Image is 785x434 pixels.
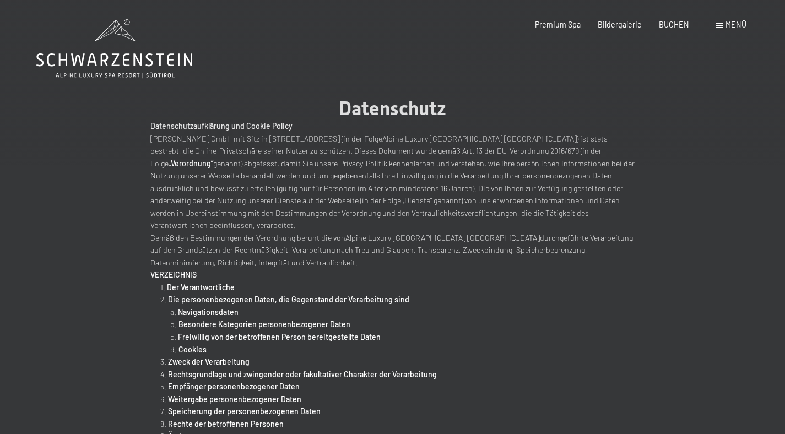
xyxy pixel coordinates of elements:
[178,319,350,329] span: Besondere Kategorien personenbezogener Daten
[345,233,540,242] span: Alpine Luxury [GEOGRAPHIC_DATA] [GEOGRAPHIC_DATA]
[167,283,235,292] span: Der Verantwortliche
[150,121,293,131] span: Datenschutzaufklärung und Cookie Policy
[178,307,239,317] span: Navigationsdaten
[169,159,213,168] b: „Verordnung“
[726,20,746,29] span: Menü
[168,419,284,428] span: Rechte der betroffenen Personen
[168,357,250,366] span: Zweck der Verarbeitung
[168,295,409,304] span: Die personenbezogenen Daten, die Gegenstand der Verarbeitung sind
[178,345,207,354] span: Cookies
[150,232,635,269] p: Gemäß den Bestimmungen der Verordnung beruht die von durchgeführte Verarbeitung auf den Grundsätz...
[178,332,381,341] span: Freiwillig von der betroffenen Person bereitgestellte Daten
[659,20,689,29] a: BUCHEN
[150,270,197,279] span: VERZEICHNIS
[382,134,577,143] span: Alpine Luxury [GEOGRAPHIC_DATA] [GEOGRAPHIC_DATA]
[168,370,437,379] span: Rechtsgrundlage und zwingender oder fakultativer Charakter der Verarbeitung
[535,20,581,29] a: Premium Spa
[598,20,642,29] a: Bildergalerie
[168,406,321,416] span: Speicherung der personenbezogenen Daten
[168,382,300,391] span: Empfänger personenbezogener Daten
[150,133,635,232] p: [PERSON_NAME] GmbH mit Sitz in [STREET_ADDRESS] (in der Folge ) ist stets bestrebt, die Online-Pr...
[339,97,446,120] span: Datenschutz
[168,394,301,404] span: Weitergabe personenbezogener Daten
